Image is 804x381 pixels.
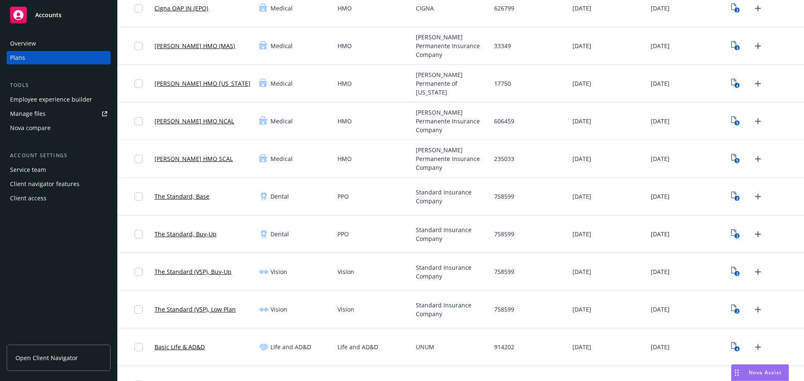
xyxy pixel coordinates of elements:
[572,154,591,163] span: [DATE]
[271,41,293,50] span: Medical
[651,41,670,50] span: [DATE]
[651,192,670,201] span: [DATE]
[416,301,487,318] span: Standard Insurance Company
[271,117,293,125] span: Medical
[7,37,111,50] a: Overview
[736,309,738,314] text: 3
[736,196,738,201] text: 3
[155,79,250,88] a: [PERSON_NAME] HMO [US_STATE]
[134,230,143,238] input: Toggle Row Selected
[416,146,487,172] span: [PERSON_NAME] Permanente Insurance Company
[572,230,591,238] span: [DATE]
[7,51,111,64] a: Plans
[729,190,742,203] a: View Plan Documents
[271,267,287,276] span: Vision
[732,365,742,381] div: Drag to move
[155,4,208,13] a: Cigna OAP IN (EPO)
[416,4,434,13] span: CIGNA
[7,192,111,205] a: Client access
[338,117,352,125] span: HMO
[10,121,51,135] div: Nova compare
[271,79,293,88] span: Medical
[494,41,511,50] span: 33349
[416,225,487,243] span: Standard Insurance Company
[134,305,143,314] input: Toggle Row Selected
[338,305,354,314] span: Vision
[10,163,46,176] div: Service team
[338,154,352,163] span: HMO
[729,152,742,166] a: View Plan Documents
[7,163,111,176] a: Service team
[572,79,591,88] span: [DATE]
[729,2,742,15] a: View Plan Documents
[572,192,591,201] span: [DATE]
[338,192,349,201] span: PPO
[751,303,765,316] a: Upload Plan Documents
[572,267,591,276] span: [DATE]
[134,343,143,351] input: Toggle Row Selected
[751,152,765,166] a: Upload Plan Documents
[494,230,514,238] span: 758599
[7,81,111,89] div: Tools
[416,108,487,134] span: [PERSON_NAME] Permanente Insurance Company
[736,158,738,164] text: 5
[736,120,738,126] text: 5
[729,228,742,241] a: View Plan Documents
[729,340,742,354] a: View Plan Documents
[271,154,293,163] span: Medical
[572,41,591,50] span: [DATE]
[572,4,591,13] span: [DATE]
[494,79,511,88] span: 17750
[494,4,514,13] span: 626799
[271,230,289,238] span: Dental
[494,154,514,163] span: 235033
[751,2,765,15] a: Upload Plan Documents
[134,4,143,13] input: Toggle Row Selected
[651,79,670,88] span: [DATE]
[751,265,765,279] a: Upload Plan Documents
[729,39,742,53] a: View Plan Documents
[494,305,514,314] span: 758599
[10,192,46,205] div: Client access
[572,117,591,125] span: [DATE]
[7,107,111,120] a: Manage files
[155,305,236,314] a: The Standard (VSP), Low Plan
[572,343,591,351] span: [DATE]
[134,155,143,163] input: Toggle Row Selected
[338,230,349,238] span: PPO
[736,346,738,352] text: 4
[155,267,232,276] a: The Standard (VSP), Buy-Up
[10,177,80,191] div: Client navigator features
[729,115,742,128] a: View Plan Documents
[338,267,354,276] span: Vision
[271,192,289,201] span: Dental
[729,265,742,279] a: View Plan Documents
[731,364,789,381] button: Nova Assist
[134,192,143,201] input: Toggle Row Selected
[7,3,111,27] a: Accounts
[10,37,36,50] div: Overview
[134,79,143,88] input: Toggle Row Selected
[155,230,216,238] a: The Standard, Buy-Up
[494,267,514,276] span: 758599
[7,121,111,135] a: Nova compare
[751,115,765,128] a: Upload Plan Documents
[416,188,487,205] span: Standard Insurance Company
[134,42,143,50] input: Toggle Row Selected
[7,151,111,160] div: Account settings
[651,343,670,351] span: [DATE]
[749,369,782,376] span: Nova Assist
[155,192,209,201] a: The Standard, Base
[155,117,234,125] a: [PERSON_NAME] HMO NCAL
[134,268,143,276] input: Toggle Row Selected
[35,12,62,18] span: Accounts
[751,190,765,203] a: Upload Plan Documents
[651,230,670,238] span: [DATE]
[651,305,670,314] span: [DATE]
[338,4,352,13] span: HMO
[736,233,738,239] text: 3
[494,343,514,351] span: 914202
[271,4,293,13] span: Medical
[10,51,25,64] div: Plans
[271,343,311,351] span: Life and AD&D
